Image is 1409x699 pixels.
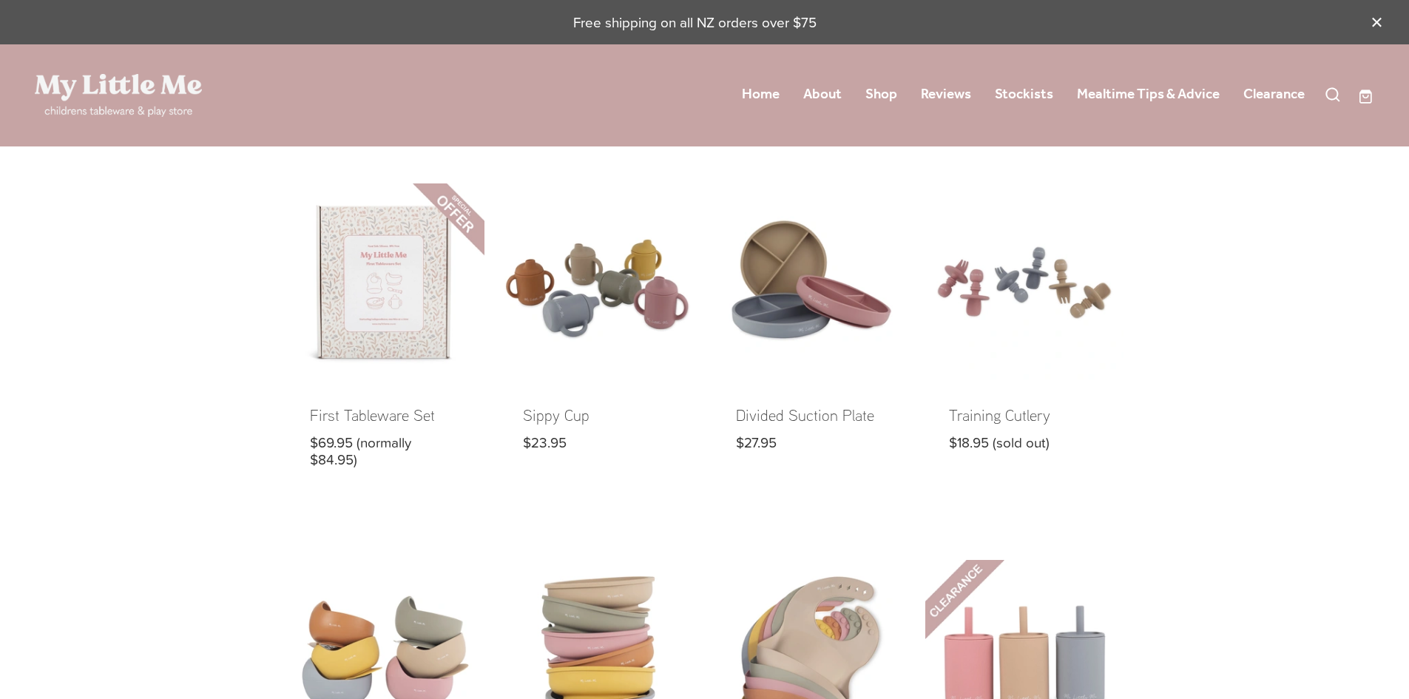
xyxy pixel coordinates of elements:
[1077,81,1220,108] a: Mealtime Tips & Advice
[921,81,971,108] a: Reviews
[803,81,842,108] a: About
[742,81,780,108] a: Home
[1243,81,1305,108] a: Clearance
[35,13,1356,33] p: Free shipping on all NZ orders over $75
[865,81,897,108] a: Shop
[995,81,1053,108] a: Stockists
[35,74,303,117] a: My Little Me Ltd homepage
